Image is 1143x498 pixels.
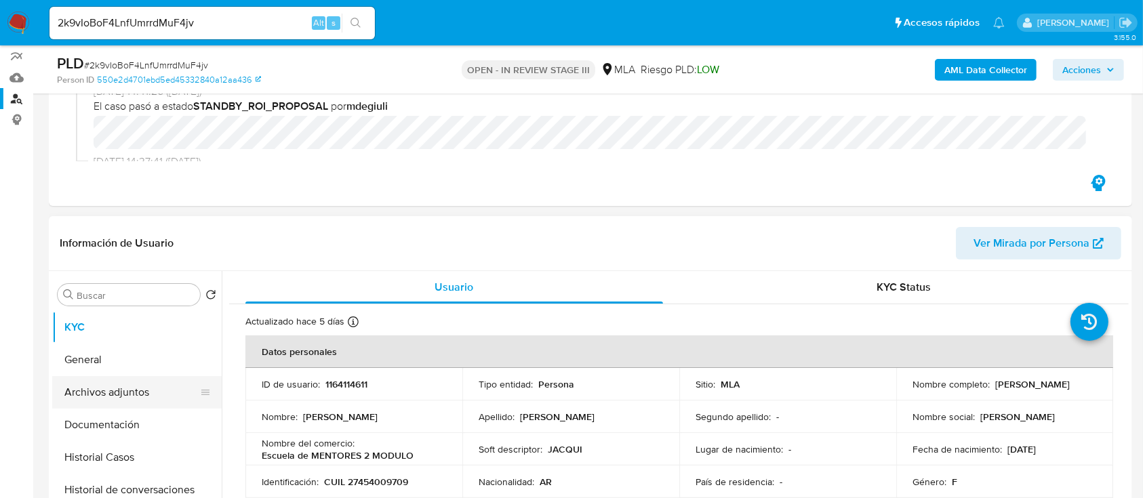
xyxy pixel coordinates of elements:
p: [PERSON_NAME] [303,411,378,423]
span: [DATE] 14:37:41 ([DATE]) [94,154,1100,169]
p: ID de usuario : [262,378,320,390]
p: Género : [913,476,946,488]
p: [PERSON_NAME] [995,378,1070,390]
span: Alt [313,16,324,29]
p: MLA [721,378,740,390]
b: AML Data Collector [944,59,1027,81]
input: Buscar [77,289,195,302]
button: KYC [52,311,222,344]
p: [PERSON_NAME] [980,411,1055,423]
p: JACQUI [548,443,582,455]
p: - [776,411,779,423]
p: [PERSON_NAME] [520,411,595,423]
p: Nombre social : [913,411,975,423]
th: Datos personales [245,335,1113,368]
span: KYC Status [877,279,931,295]
span: Riesgo PLD: [641,62,719,77]
input: Buscar usuario o caso... [49,14,375,32]
b: PLD [57,52,84,74]
h1: Información de Usuario [60,236,174,250]
b: STANDBY_ROI_PROPOSAL [193,98,328,114]
button: Buscar [63,289,74,300]
p: 1164114611 [325,378,367,390]
button: Volver al orden por defecto [205,289,216,304]
button: AML Data Collector [935,59,1037,81]
p: Actualizado hace 5 días [245,315,344,328]
p: F [952,476,957,488]
span: LOW [697,62,719,77]
p: - [788,443,791,455]
a: Notificaciones [993,17,1005,28]
button: Historial Casos [52,441,222,474]
p: - [780,476,782,488]
span: Usuario [435,279,473,295]
p: Fecha de nacimiento : [913,443,1002,455]
p: emmanuel.vitiello@mercadolibre.com [1037,16,1114,29]
a: 550e2d4701ebd5ed45332840a12aa436 [97,74,261,86]
p: Nombre completo : [913,378,990,390]
span: Accesos rápidos [904,16,980,30]
p: Identificación : [262,476,319,488]
span: 3.155.0 [1114,32,1136,43]
p: Lugar de nacimiento : [696,443,783,455]
b: Person ID [57,74,94,86]
p: País de residencia : [696,476,774,488]
button: Archivos adjuntos [52,376,211,409]
button: Ver Mirada por Persona [956,227,1121,260]
span: Acciones [1062,59,1101,81]
span: # 2k9vIoBoF4LnfUmrrdMuF4jv [84,58,208,72]
p: Nacionalidad : [479,476,534,488]
p: Segundo apellido : [696,411,771,423]
span: Ver Mirada por Persona [974,227,1089,260]
span: El caso pasó a estado por [94,99,1100,114]
button: Documentación [52,409,222,441]
button: General [52,344,222,376]
p: Apellido : [479,411,515,423]
p: Tipo entidad : [479,378,533,390]
b: mdegiuli [346,98,388,114]
p: Escuela de MENTORES 2 MODULO [262,449,414,461]
span: s [332,16,336,29]
button: Acciones [1053,59,1124,81]
p: [DATE] [1007,443,1036,455]
p: OPEN - IN REVIEW STAGE III [462,60,595,79]
div: MLA [601,62,635,77]
p: Nombre : [262,411,298,423]
p: Nombre del comercio : [262,437,355,449]
p: Sitio : [696,378,715,390]
button: search-icon [342,14,369,33]
a: Salir [1119,16,1133,30]
p: Soft descriptor : [479,443,542,455]
p: CUIL 27454009709 [324,476,408,488]
p: AR [540,476,552,488]
p: Persona [538,378,574,390]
